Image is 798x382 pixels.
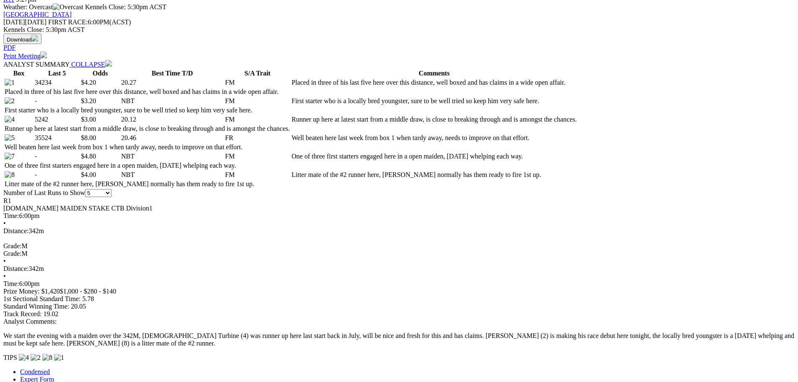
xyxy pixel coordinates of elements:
[60,288,116,295] span: $1,000 - $280 - $140
[225,69,290,78] th: S/A Trait
[3,26,795,34] div: Kennels Close: 5:30pm ACST
[225,97,290,105] td: FM
[4,69,34,78] th: Box
[121,97,224,105] td: NBT
[3,18,25,26] span: [DATE]
[3,295,80,302] span: 1st Sectional Standard Time:
[3,205,795,212] div: [DOMAIN_NAME] MAIDEN STAKE CTB Division1
[3,44,795,52] div: Download
[40,52,47,58] img: printer.svg
[3,220,6,227] span: •
[291,78,577,87] td: Placed in three of his last five here over this distance, well boxed and has claims in a wide ope...
[4,125,290,133] td: Runner up here at latest start from a middle draw, is close to breaking through and is amongst th...
[3,242,795,250] div: M
[3,273,6,280] span: •
[225,115,290,124] td: FM
[3,227,28,234] span: Distance:
[3,227,795,235] div: 342m
[3,257,6,265] span: •
[5,153,15,160] img: 7
[81,116,96,123] span: $3.00
[3,34,41,44] button: Download
[70,61,112,68] a: COLLAPSE
[3,303,69,310] span: Standard Winning Time:
[3,189,795,197] div: Number of Last Runs to Show
[3,354,17,361] span: TIPS
[81,171,96,178] span: $4.00
[3,197,11,204] span: R1
[5,116,15,123] img: 4
[34,97,80,105] td: -
[81,153,96,160] span: $4.80
[5,79,15,86] img: 1
[5,171,15,179] img: 8
[3,60,795,68] div: ANALYST SUMMARY
[291,134,577,142] td: Well beaten here last week from box 1 when tardy away, needs to improve on that effort.
[54,354,64,361] img: 1
[82,295,94,302] span: 5.78
[3,265,28,272] span: Distance:
[80,69,120,78] th: Odds
[4,180,290,188] td: Litter mate of the #2 runner here, [PERSON_NAME] normally has them ready to fire 1st up.
[81,134,96,141] span: $8.00
[20,368,50,375] a: Condensed
[105,60,112,67] img: chevron-down-white.svg
[71,61,105,68] span: COLLAPSE
[225,171,290,179] td: FM
[85,3,166,10] span: Kennels Close: 5:30pm ACST
[34,134,80,142] td: 35524
[81,97,96,104] span: $3.20
[121,152,224,161] td: NBT
[3,265,795,273] div: 342m
[121,171,224,179] td: NBT
[291,171,577,179] td: Litter mate of the #2 runner here, [PERSON_NAME] normally has them ready to fire 1st up.
[225,78,290,87] td: FM
[5,134,15,142] img: 5
[3,250,22,257] span: Grade:
[121,78,224,87] td: 20.27
[3,52,47,60] a: Print Meeting
[53,3,83,11] img: Overcast
[121,69,224,78] th: Best Time T/D
[48,18,88,26] span: FIRST RACE:
[3,310,41,317] span: Track Record:
[4,106,290,114] td: First starter who is a locally bred youngster, sure to be well tried so keep him very safe here.
[4,143,290,151] td: Well beaten here last week from box 1 when tardy away, needs to improve on that effort.
[3,11,72,18] a: [GEOGRAPHIC_DATA]
[3,44,15,51] a: PDF
[291,115,577,124] td: Runner up here at latest start from a middle draw, is close to breaking through and is amongst th...
[3,242,22,249] span: Grade:
[34,115,80,124] td: 5242
[3,288,795,295] div: Prize Money: $1,420
[3,280,19,287] span: Time:
[34,69,80,78] th: Last 5
[81,79,96,86] span: $4.20
[3,212,795,220] div: 6:00pm
[121,134,224,142] td: 20.46
[4,161,290,170] td: One of three first starters engaged here in a open maiden, [DATE] whelping each way.
[34,78,80,87] td: 34234
[42,354,52,361] img: 8
[3,280,795,288] div: 6:00pm
[34,152,80,161] td: -
[291,97,577,105] td: First starter who is a locally bred youngster, sure to be well tried so keep him very safe here.
[291,69,577,78] th: Comments
[31,35,38,42] img: download.svg
[225,152,290,161] td: FM
[3,318,57,325] span: Analyst Comments:
[3,332,795,347] p: We start the evening with a maiden over the 342M, [DEMOGRAPHIC_DATA] Turbine (4) was runner up he...
[71,303,86,310] span: 20.05
[34,171,80,179] td: -
[48,18,131,26] span: 6:00PM(ACST)
[121,115,224,124] td: 20.12
[31,354,41,361] img: 2
[3,250,795,257] div: M
[225,134,290,142] td: FR
[3,3,85,10] span: Weather: Overcast
[5,97,15,105] img: 2
[291,152,577,161] td: One of three first starters engaged here in a open maiden, [DATE] whelping each way.
[3,212,19,219] span: Time:
[3,18,46,26] span: [DATE]
[19,354,29,361] img: 4
[43,310,58,317] span: 19.02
